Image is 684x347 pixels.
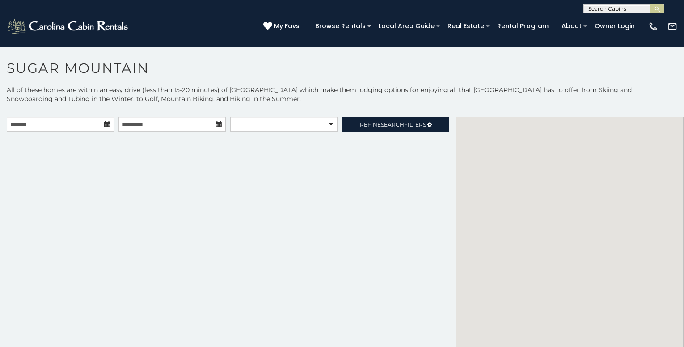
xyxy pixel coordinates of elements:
[263,21,302,31] a: My Favs
[443,19,489,33] a: Real Estate
[7,17,131,35] img: White-1-2.png
[342,117,449,132] a: RefineSearchFilters
[311,19,370,33] a: Browse Rentals
[360,121,426,128] span: Refine Filters
[274,21,300,31] span: My Favs
[667,21,677,31] img: mail-regular-white.png
[381,121,404,128] span: Search
[374,19,439,33] a: Local Area Guide
[648,21,658,31] img: phone-regular-white.png
[493,19,553,33] a: Rental Program
[557,19,586,33] a: About
[590,19,639,33] a: Owner Login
